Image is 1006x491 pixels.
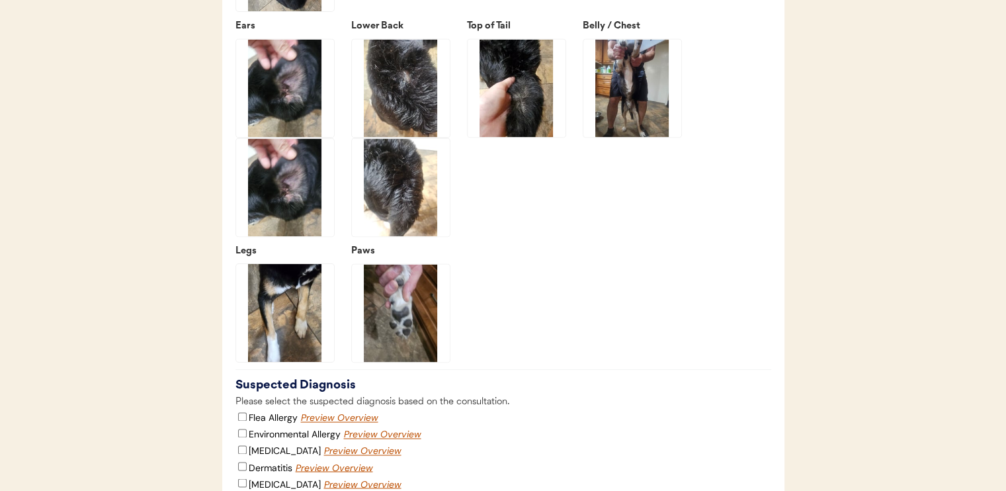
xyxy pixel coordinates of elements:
[583,19,649,35] div: Belly / Chest
[324,478,403,491] div: Preview Overview
[296,461,375,474] div: Preview Overview
[235,244,302,260] div: Legs
[249,445,321,457] label: [MEDICAL_DATA]
[352,138,450,236] img: 20250803_074009.jpg
[235,377,771,394] div: Suspected Diagnosis
[236,138,334,236] img: 20250803_073713.jpg
[324,445,403,458] div: Preview Overview
[344,428,423,441] div: Preview Overview
[249,428,341,440] label: Environmental Allergy
[236,264,334,362] img: 20250803_171828.jpg
[249,412,298,424] label: Flea Allergy
[583,39,681,137] img: 20250803_171300.jpg
[235,19,302,35] div: Ears
[236,39,334,137] img: 20250803_073713.jpg
[467,19,533,35] div: Top of Tail
[351,19,417,35] div: Lower Back
[351,244,417,260] div: Paws
[249,461,292,473] label: Dermatitis
[235,394,771,411] div: Please select the suspected diagnosis based on the consultation.
[352,39,450,137] img: 20250803_072312.jpg
[352,264,450,362] img: 20250803_171328.jpg
[249,478,321,490] label: [MEDICAL_DATA]
[468,39,566,137] img: 20250803_074019.jpg
[301,412,380,425] div: Preview Overview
